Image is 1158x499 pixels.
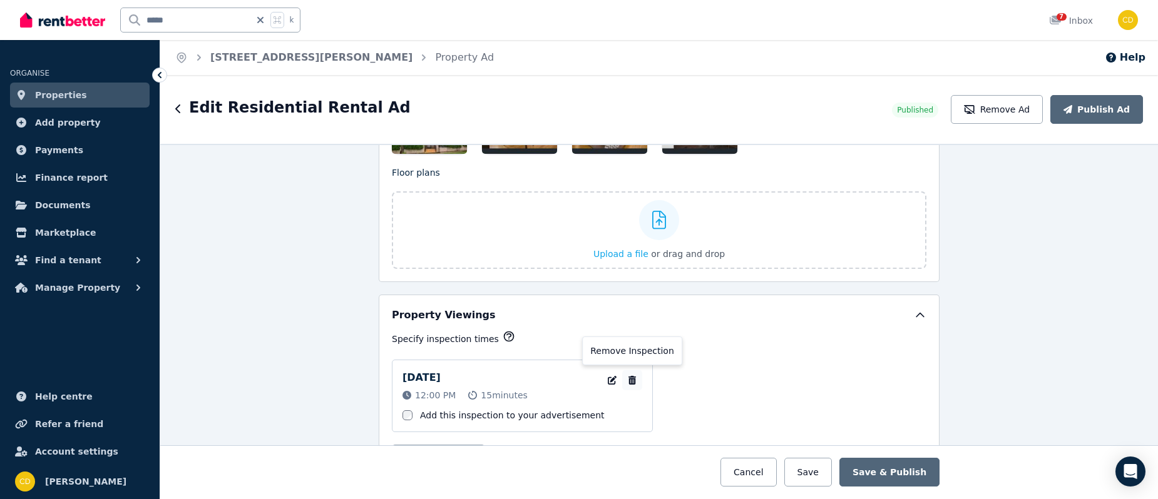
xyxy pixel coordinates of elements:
[784,458,831,486] button: Save
[35,170,108,185] span: Finance report
[593,248,725,260] button: Upload a file or drag and drop
[35,444,118,459] span: Account settings
[720,458,776,486] button: Cancel
[10,384,150,409] a: Help centre
[392,333,499,345] p: Specify inspection times
[10,220,150,245] a: Marketplace
[392,308,496,323] h5: Property Viewings
[189,98,411,118] h1: Edit Residential Rental Ad
[415,389,456,401] span: 12:00 PM
[10,69,49,78] span: ORGANISE
[10,83,150,108] a: Properties
[45,474,126,489] span: [PERSON_NAME]
[1057,13,1067,21] span: 7
[582,336,682,365] div: Remove Inspection
[10,165,150,190] a: Finance report
[402,370,441,385] p: [DATE]
[1050,95,1143,124] button: Publish Ad
[10,275,150,300] button: Manage Property
[1049,14,1093,27] div: Inbox
[10,138,150,163] a: Payments
[420,409,605,421] label: Add this inspection to your advertisement
[1115,456,1145,486] div: Open Intercom Messenger
[160,40,509,75] nav: Breadcrumb
[35,253,101,268] span: Find a tenant
[481,389,528,401] span: 15 minutes
[392,445,485,466] button: Add inspection
[897,105,933,115] span: Published
[210,51,412,63] a: [STREET_ADDRESS][PERSON_NAME]
[593,249,648,259] span: Upload a file
[10,439,150,464] a: Account settings
[35,88,87,103] span: Properties
[10,110,150,135] a: Add property
[15,471,35,491] img: Chris Dimitropoulos
[1118,10,1138,30] img: Chris Dimitropoulos
[651,249,725,259] span: or drag and drop
[1105,50,1145,65] button: Help
[951,95,1043,124] button: Remove Ad
[35,115,101,130] span: Add property
[35,416,103,431] span: Refer a friend
[20,11,105,29] img: RentBetter
[10,248,150,273] button: Find a tenant
[35,225,96,240] span: Marketplace
[10,193,150,218] a: Documents
[10,411,150,436] a: Refer a friend
[839,458,940,486] button: Save & Publish
[35,143,83,158] span: Payments
[35,389,93,404] span: Help centre
[392,166,926,179] p: Floor plans
[35,280,120,295] span: Manage Property
[35,198,91,213] span: Documents
[289,15,294,25] span: k
[435,51,494,63] a: Property Ad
